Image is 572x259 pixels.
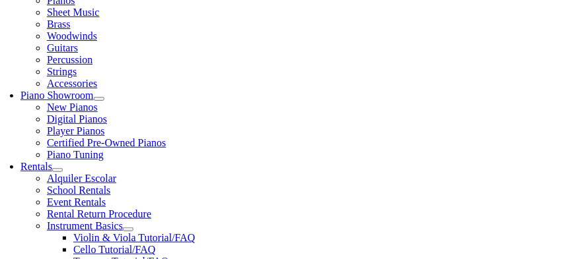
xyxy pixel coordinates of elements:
[73,232,196,243] a: Violin & Viola Tutorial/FAQ
[47,173,116,184] a: Alquiler Escolar
[47,7,100,18] a: Sheet Music
[47,125,105,136] a: Player Pianos
[47,149,104,160] a: Piano Tuning
[47,208,151,219] a: Rental Return Procedure
[94,97,104,101] button: Open submenu of Piano Showroom
[47,185,110,196] a: School Rentals
[47,113,107,125] a: Digital Pianos
[47,18,71,30] a: Brass
[47,101,98,113] a: New Pianos
[123,227,133,231] button: Open submenu of Instrument Basics
[47,78,97,89] a: Accessories
[47,196,106,208] a: Event Rentals
[20,90,94,101] a: Piano Showroom
[73,244,156,255] a: Cello Tutorial/FAQ
[47,30,97,42] a: Woodwinds
[52,168,63,172] button: Open submenu of Rentals
[47,66,77,77] a: Strings
[47,220,123,231] a: Instrument Basics
[47,137,166,148] a: Certified Pre-Owned Pianos
[47,54,92,65] a: Percussion
[20,161,52,172] a: Rentals
[47,42,78,53] a: Guitars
